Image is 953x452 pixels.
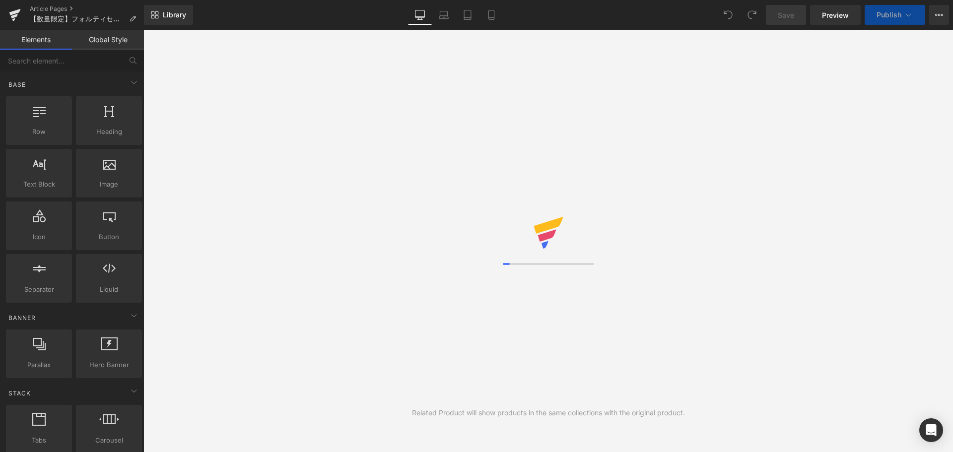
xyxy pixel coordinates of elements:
span: Row [9,127,69,137]
span: Preview [822,10,849,20]
a: New Library [144,5,193,25]
span: Button [79,232,139,242]
span: Tabs [9,435,69,446]
span: Base [7,80,27,89]
span: Banner [7,313,37,323]
span: Heading [79,127,139,137]
div: Related Product will show products in the same collections with the original product. [412,407,685,418]
span: Image [79,179,139,190]
a: Mobile [479,5,503,25]
div: Open Intercom Messenger [919,418,943,442]
span: Save [778,10,794,20]
button: Publish [865,5,925,25]
a: Preview [810,5,861,25]
a: Article Pages [30,5,144,13]
span: 【数量限定】フォルティセアシリーズより＜スターターキット＞が登場 [30,15,125,23]
span: Hero Banner [79,360,139,370]
a: Laptop [432,5,456,25]
span: Icon [9,232,69,242]
button: Undo [718,5,738,25]
span: Liquid [79,284,139,295]
span: Parallax [9,360,69,370]
a: Global Style [72,30,144,50]
span: Carousel [79,435,139,446]
button: More [929,5,949,25]
span: Text Block [9,179,69,190]
span: Publish [877,11,901,19]
span: Stack [7,388,32,398]
a: Desktop [408,5,432,25]
span: Separator [9,284,69,295]
a: Tablet [456,5,479,25]
button: Redo [742,5,762,25]
span: Library [163,10,186,19]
